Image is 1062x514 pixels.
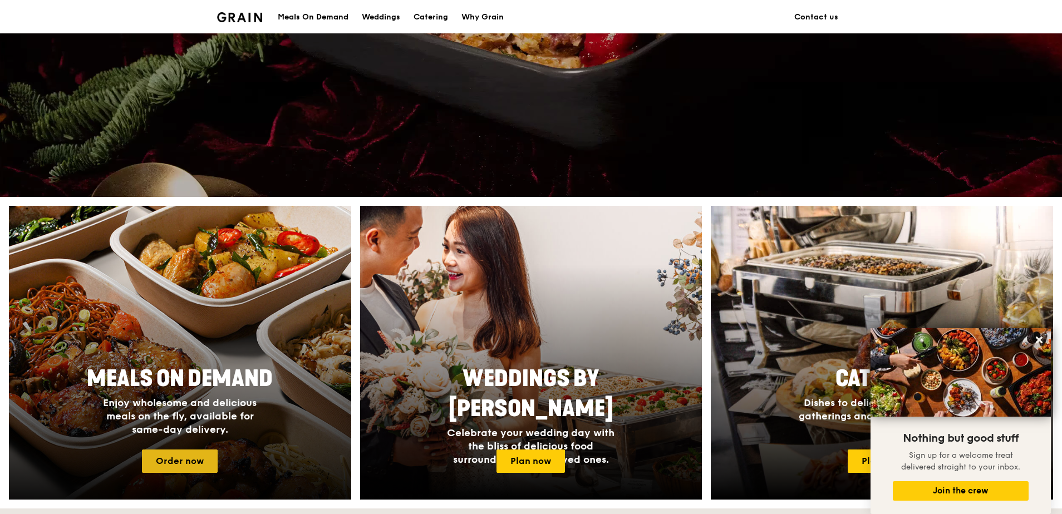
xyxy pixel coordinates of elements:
[711,206,1053,500] a: CateringDishes to delight your guests, at gatherings and events of all sizes.Plan now
[1030,331,1048,349] button: Close
[449,365,613,422] span: Weddings by [PERSON_NAME]
[496,449,565,473] a: Plan now
[711,206,1053,500] img: catering-card.e1cfaf3e.jpg
[901,451,1020,472] span: Sign up for a welcome treat delivered straight to your inbox.
[848,449,916,473] a: Plan now
[461,1,504,34] div: Why Grain
[9,206,351,500] a: Meals On DemandEnjoy wholesome and delicious meals on the fly, available for same-day delivery.Or...
[407,1,455,34] a: Catering
[414,1,448,34] div: Catering
[447,427,614,466] span: Celebrate your wedding day with the bliss of delicious food surrounded by your loved ones.
[903,432,1019,445] span: Nothing but good stuff
[87,365,273,392] span: Meals On Demand
[871,328,1051,417] img: DSC07876-Edit02-Large.jpeg
[360,206,702,500] a: Weddings by [PERSON_NAME]Celebrate your wedding day with the bliss of delicious food surrounded b...
[278,1,348,34] div: Meals On Demand
[788,1,845,34] a: Contact us
[142,449,218,473] a: Order now
[835,365,928,392] span: Catering
[355,1,407,34] a: Weddings
[893,481,1029,501] button: Join the crew
[103,397,257,436] span: Enjoy wholesome and delicious meals on the fly, available for same-day delivery.
[217,12,262,22] img: Grain
[362,1,400,34] div: Weddings
[360,206,702,500] img: weddings-card.4f3003b8.jpg
[455,1,510,34] a: Why Grain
